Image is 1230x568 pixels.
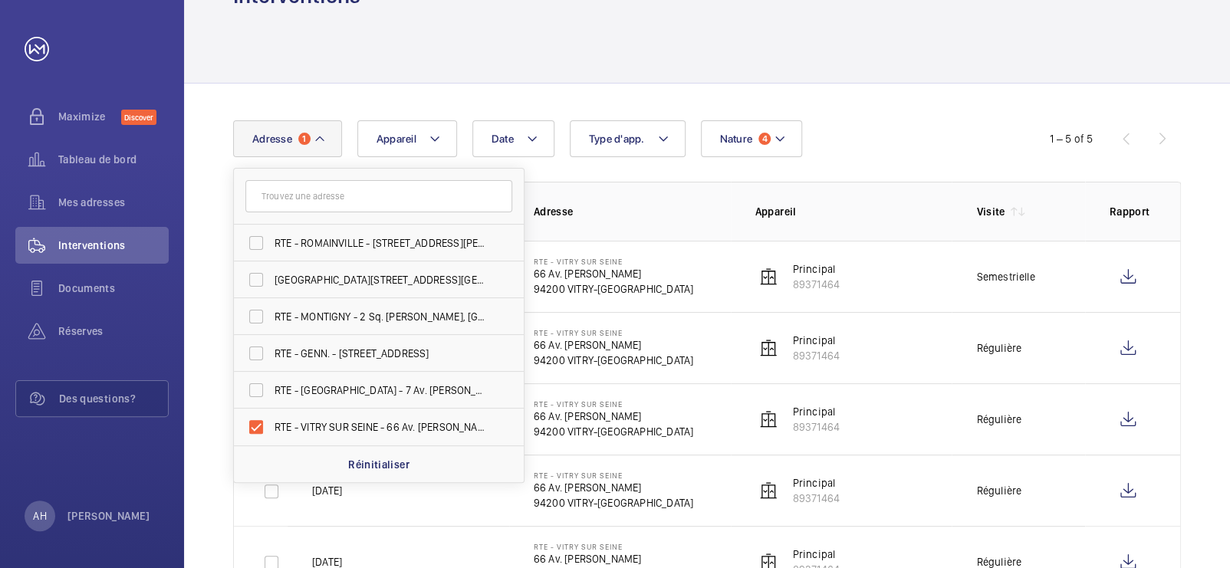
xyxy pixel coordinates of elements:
[59,391,168,406] span: Des questions?
[534,353,693,368] p: 94200 VITRY-[GEOGRAPHIC_DATA]
[759,481,778,500] img: elevator.svg
[793,419,840,435] p: 89371464
[275,419,485,435] span: RTE - VITRY SUR SEINE - 66 Av. [PERSON_NAME], [GEOGRAPHIC_DATA] 94200
[534,480,693,495] p: 66 Av. [PERSON_NAME]
[793,547,840,562] p: Principal
[589,133,645,145] span: Type d'app.
[298,133,311,145] span: 1
[793,404,840,419] p: Principal
[58,109,121,124] span: Maximize
[793,475,840,491] p: Principal
[534,551,693,566] p: 66 Av. [PERSON_NAME]
[534,542,693,551] p: RTE - VITRY SUR SEINE
[1110,204,1149,219] p: Rapport
[701,120,803,157] button: Nature4
[275,235,485,251] span: RTE - ROMAINVILLE - [STREET_ADDRESS][PERSON_NAME]
[793,333,840,348] p: Principal
[534,409,693,424] p: 66 Av. [PERSON_NAME]
[976,269,1034,284] div: Semestrielle
[67,508,150,524] p: [PERSON_NAME]
[534,328,693,337] p: RTE - VITRY SUR SEINE
[33,508,46,524] p: AH
[252,133,292,145] span: Adresse
[58,281,169,296] span: Documents
[976,340,1021,356] div: Régulière
[976,483,1021,498] div: Régulière
[348,457,409,472] p: Réinitialiser
[534,204,731,219] p: Adresse
[58,152,169,167] span: Tableau de bord
[275,382,485,398] span: RTE - [GEOGRAPHIC_DATA] - 7 Av. [PERSON_NAME], [GEOGRAPHIC_DATA] 78280
[758,133,771,145] span: 4
[759,268,778,286] img: elevator.svg
[534,337,693,353] p: 66 Av. [PERSON_NAME]
[275,272,485,287] span: [GEOGRAPHIC_DATA][STREET_ADDRESS][GEOGRAPHIC_DATA]
[1050,131,1093,146] div: 1 – 5 of 5
[275,309,485,324] span: RTE - MONTIGNY - 2 Sq. [PERSON_NAME], [GEOGRAPHIC_DATA] 78180
[755,204,952,219] p: Appareil
[976,204,1005,219] p: Visite
[759,339,778,357] img: elevator.svg
[377,133,416,145] span: Appareil
[534,471,693,480] p: RTE - VITRY SUR SEINE
[759,410,778,428] img: elevator.svg
[245,180,512,212] input: Trouvez une adresse
[720,133,753,145] span: Nature
[793,277,840,292] p: 89371464
[58,238,169,253] span: Interventions
[976,412,1021,427] div: Régulière
[357,120,457,157] button: Appareil
[492,133,514,145] span: Date
[793,491,840,506] p: 89371464
[534,257,693,266] p: RTE - VITRY SUR SEINE
[58,323,169,339] span: Réserves
[534,266,693,281] p: 66 Av. [PERSON_NAME]
[570,120,686,157] button: Type d'app.
[233,120,342,157] button: Adresse1
[534,399,693,409] p: RTE - VITRY SUR SEINE
[472,120,554,157] button: Date
[534,281,693,297] p: 94200 VITRY-[GEOGRAPHIC_DATA]
[534,424,693,439] p: 94200 VITRY-[GEOGRAPHIC_DATA]
[793,348,840,363] p: 89371464
[534,495,693,511] p: 94200 VITRY-[GEOGRAPHIC_DATA]
[275,346,485,361] span: RTE - GENN. - [STREET_ADDRESS]
[121,110,156,125] span: Discover
[58,195,169,210] span: Mes adresses
[312,483,342,498] p: [DATE]
[793,261,840,277] p: Principal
